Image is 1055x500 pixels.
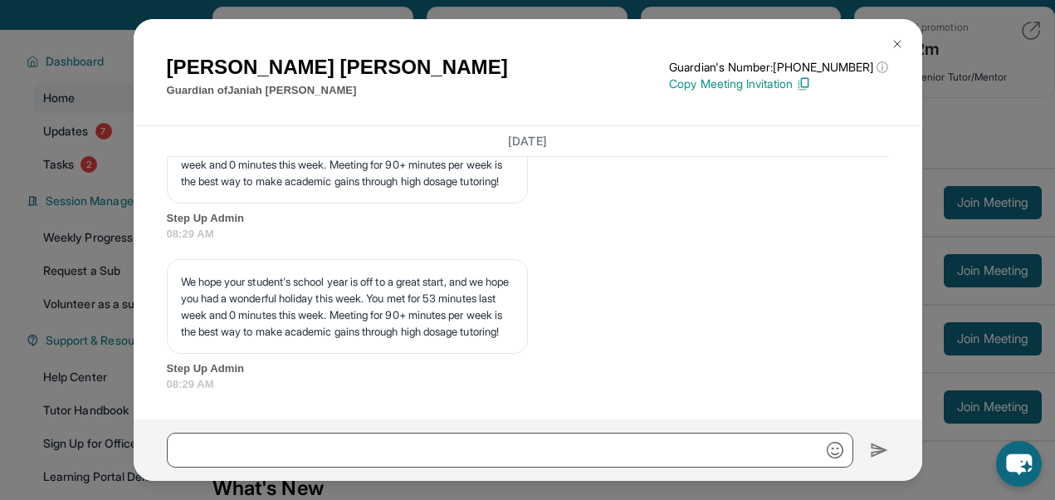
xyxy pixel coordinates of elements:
span: 08:29 AM [167,226,889,243]
span: ⓘ [877,59,888,76]
h3: [DATE] [167,133,889,150]
span: Step Up Admin [167,210,889,227]
img: Send icon [870,440,889,460]
p: Guardian's Number: [PHONE_NUMBER] [669,59,888,76]
img: Emoji [827,442,843,458]
p: Guardian of Janiah [PERSON_NAME] [167,82,508,99]
img: Close Icon [891,37,904,51]
p: We hope your student's school year is off to a great start, and we hope you had a wonderful holid... [181,273,514,340]
h1: [PERSON_NAME] [PERSON_NAME] [167,52,508,82]
p: Copy Meeting Invitation [669,76,888,92]
img: Copy Icon [796,76,811,91]
span: 08:29 AM [167,376,889,393]
span: Step Up Admin [167,360,889,377]
button: chat-button [996,441,1042,487]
